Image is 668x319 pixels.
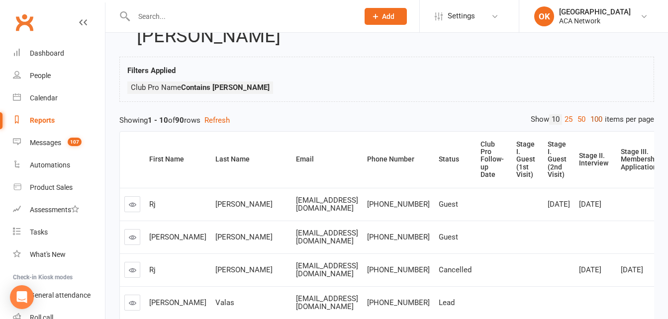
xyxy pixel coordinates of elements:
div: Club Pro Follow-up Date [480,141,504,179]
div: Email [296,156,355,163]
div: Tasks [30,228,48,236]
div: Stage I. Guest (1st Visit) [516,141,535,179]
strong: Contains [PERSON_NAME] [181,83,270,92]
span: Club Pro Name [131,83,270,92]
a: Dashboard [13,42,105,65]
div: Stage I. Guest (2nd Visit) [548,141,567,179]
span: [PERSON_NAME] [215,200,273,209]
span: [EMAIL_ADDRESS][DOMAIN_NAME] [296,196,358,213]
div: Stage III. Membership Application [621,148,661,171]
div: People [30,72,51,80]
span: [EMAIL_ADDRESS][DOMAIN_NAME] [296,261,358,279]
span: Valas [215,298,234,307]
a: Messages 107 [13,132,105,154]
div: Last Name [215,156,284,163]
div: Show items per page [531,114,654,125]
div: First Name [149,156,203,163]
a: Tasks [13,221,105,243]
span: [PERSON_NAME] [149,298,206,307]
div: Automations [30,161,70,169]
span: Rj [149,200,156,209]
div: What's New [30,250,66,258]
span: 107 [68,138,82,146]
span: [PHONE_NUMBER] [367,298,430,307]
a: Product Sales [13,176,105,199]
span: Guest [439,233,458,241]
strong: 90 [175,116,184,125]
div: ACA Network [559,16,631,25]
div: Assessments [30,206,79,214]
a: What's New [13,243,105,266]
div: Product Sales [30,183,73,191]
div: Reports [30,116,55,124]
input: Search... [131,9,352,23]
a: People [13,65,105,87]
span: [PHONE_NUMBER] [367,233,430,241]
div: Status [439,156,468,163]
span: Guest [439,200,458,209]
span: Add [382,12,394,20]
a: Automations [13,154,105,176]
span: [PERSON_NAME] [149,233,206,241]
strong: Filters Applied [127,66,176,75]
a: 25 [562,114,575,125]
span: [EMAIL_ADDRESS][DOMAIN_NAME] [296,229,358,246]
a: General attendance kiosk mode [13,284,105,307]
a: 10 [549,114,562,125]
div: Calendar [30,94,58,102]
span: [PHONE_NUMBER] [367,200,430,209]
span: [PERSON_NAME] [215,233,273,241]
span: [DATE] [548,200,570,209]
span: Settings [448,5,475,27]
strong: 1 - 10 [148,116,168,125]
div: OK [534,6,554,26]
button: Add [365,8,407,25]
div: Showing of rows [119,114,654,126]
span: [DATE] [621,265,643,274]
div: Open Intercom Messenger [10,285,34,309]
span: Rj [149,265,156,274]
div: Phone Number [367,156,426,163]
span: [PERSON_NAME] [215,265,273,274]
span: [DATE] [579,200,601,209]
span: [PHONE_NUMBER] [367,265,430,274]
div: General attendance [30,291,91,299]
div: Messages [30,139,61,147]
button: Refresh [204,114,230,126]
span: Cancelled [439,265,472,274]
div: [GEOGRAPHIC_DATA] [559,7,631,16]
span: [DATE] [579,265,601,274]
span: Lead [439,298,455,307]
a: 100 [588,114,605,125]
a: Calendar [13,87,105,109]
a: Assessments [13,199,105,221]
span: [EMAIL_ADDRESS][DOMAIN_NAME] [296,294,358,312]
a: Reports [13,109,105,132]
a: Clubworx [12,10,37,35]
div: Dashboard [30,49,64,57]
div: Stage II. Interview [579,152,608,167]
a: 50 [575,114,588,125]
